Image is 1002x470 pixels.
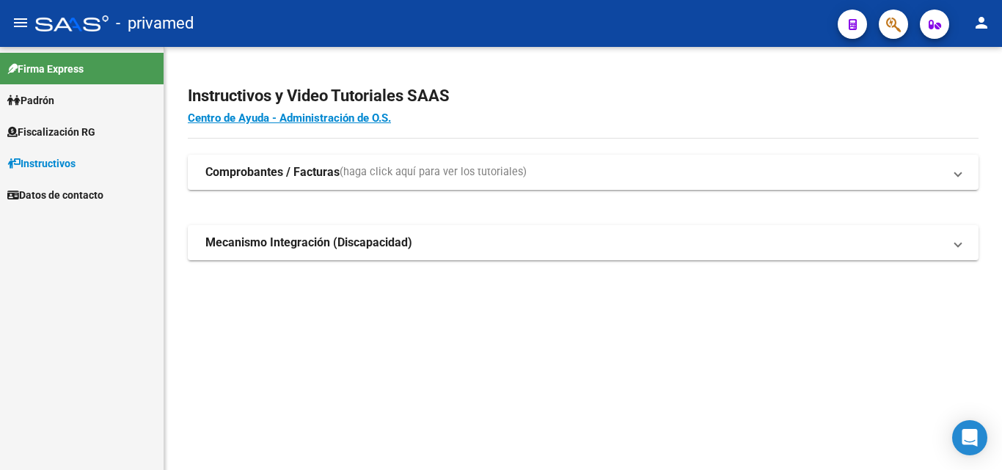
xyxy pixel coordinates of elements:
[205,164,340,180] strong: Comprobantes / Facturas
[12,14,29,32] mat-icon: menu
[7,61,84,77] span: Firma Express
[340,164,527,180] span: (haga click aquí para ver los tutoriales)
[7,187,103,203] span: Datos de contacto
[188,225,979,260] mat-expansion-panel-header: Mecanismo Integración (Discapacidad)
[205,235,412,251] strong: Mecanismo Integración (Discapacidad)
[116,7,194,40] span: - privamed
[7,155,76,172] span: Instructivos
[188,155,979,190] mat-expansion-panel-header: Comprobantes / Facturas(haga click aquí para ver los tutoriales)
[7,92,54,109] span: Padrón
[973,14,990,32] mat-icon: person
[188,82,979,110] h2: Instructivos y Video Tutoriales SAAS
[7,124,95,140] span: Fiscalización RG
[952,420,987,455] div: Open Intercom Messenger
[188,111,391,125] a: Centro de Ayuda - Administración de O.S.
